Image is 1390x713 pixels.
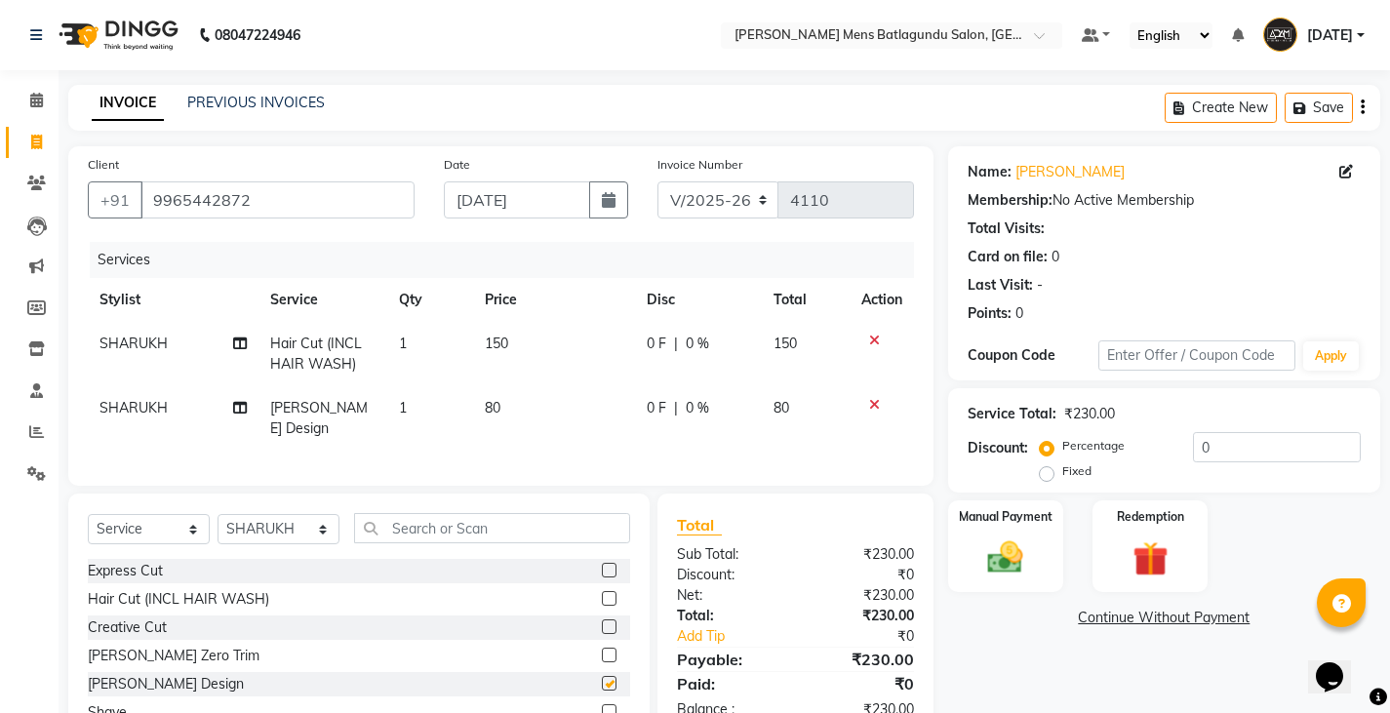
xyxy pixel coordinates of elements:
span: Hair Cut (INCL HAIR WASH) [270,335,362,373]
div: Membership: [968,190,1052,211]
div: ₹230.00 [795,585,928,606]
th: Action [850,278,914,322]
th: Qty [387,278,473,322]
span: [PERSON_NAME] Design [270,399,368,437]
div: Name: [968,162,1012,182]
span: 1 [399,399,407,416]
div: [PERSON_NAME] Design [88,674,244,694]
a: INVOICE [92,86,164,121]
div: ₹0 [817,626,929,647]
span: 150 [774,335,797,352]
div: Paid: [662,672,795,695]
span: 0 % [686,398,709,418]
div: ₹0 [795,672,928,695]
div: [PERSON_NAME] Zero Trim [88,646,259,666]
div: ₹230.00 [795,648,928,671]
div: No Active Membership [968,190,1361,211]
div: ₹230.00 [795,606,928,626]
div: Points: [968,303,1012,324]
a: [PERSON_NAME] [1015,162,1125,182]
div: Creative Cut [88,617,167,638]
input: Search by Name/Mobile/Email/Code [140,181,415,218]
img: _cash.svg [976,537,1034,578]
button: Apply [1303,341,1359,371]
div: 0 [1015,303,1023,324]
div: ₹230.00 [1064,404,1115,424]
div: Last Visit: [968,275,1033,296]
b: 08047224946 [215,8,300,62]
span: Total [677,515,722,535]
div: Net: [662,585,795,606]
span: 0 F [647,334,666,354]
span: 80 [774,399,789,416]
div: Total Visits: [968,218,1045,239]
th: Stylist [88,278,258,322]
img: _gift.svg [1122,537,1179,581]
th: Service [258,278,387,322]
div: ₹230.00 [795,544,928,565]
th: Price [473,278,635,322]
span: 0 % [686,334,709,354]
label: Fixed [1062,462,1092,480]
div: Discount: [662,565,795,585]
span: 80 [485,399,500,416]
span: SHARUKH [99,335,168,352]
label: Percentage [1062,437,1125,455]
span: 150 [485,335,508,352]
th: Disc [635,278,762,322]
label: Date [444,156,470,174]
img: logo [50,8,183,62]
div: Discount: [968,438,1028,458]
div: Services [90,242,929,278]
div: Total: [662,606,795,626]
a: Add Tip [662,626,817,647]
img: Raja [1263,18,1297,52]
span: SHARUKH [99,399,168,416]
button: Create New [1165,93,1277,123]
div: Card on file: [968,247,1048,267]
input: Enter Offer / Coupon Code [1098,340,1295,371]
span: | [674,398,678,418]
div: Service Total: [968,404,1056,424]
iframe: chat widget [1308,635,1370,693]
label: Invoice Number [657,156,742,174]
span: [DATE] [1307,25,1353,46]
th: Total [762,278,850,322]
a: Continue Without Payment [952,608,1376,628]
a: PREVIOUS INVOICES [187,94,325,111]
span: | [674,334,678,354]
span: 1 [399,335,407,352]
div: Payable: [662,648,795,671]
div: Express Cut [88,561,163,581]
button: +91 [88,181,142,218]
div: ₹0 [795,565,928,585]
div: - [1037,275,1043,296]
input: Search or Scan [354,513,630,543]
div: Hair Cut (INCL HAIR WASH) [88,589,269,610]
div: Sub Total: [662,544,795,565]
label: Manual Payment [959,508,1052,526]
button: Save [1285,93,1353,123]
label: Client [88,156,119,174]
span: 0 F [647,398,666,418]
label: Redemption [1117,508,1184,526]
div: 0 [1052,247,1059,267]
div: Coupon Code [968,345,1098,366]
